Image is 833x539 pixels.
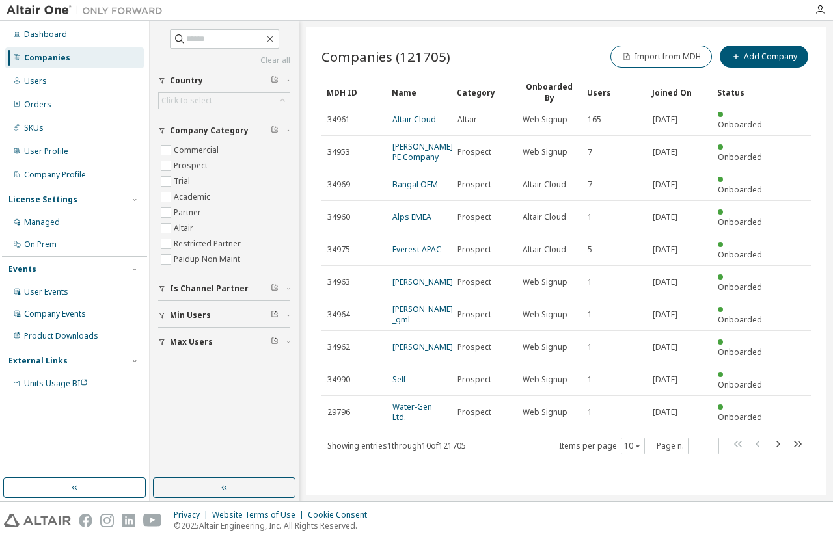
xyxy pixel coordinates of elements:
[24,29,67,40] div: Dashboard
[522,81,577,103] div: Onboarded By
[327,342,350,352] span: 34962
[24,287,68,297] div: User Events
[392,304,453,325] a: [PERSON_NAME] _gml
[588,179,592,190] span: 7
[174,142,221,158] label: Commercial
[523,179,566,190] span: Altair Cloud
[271,125,279,136] span: Clear filter
[457,147,491,157] span: Prospect
[523,212,566,222] span: Altair Cloud
[587,82,642,103] div: Users
[717,82,772,103] div: Status
[158,328,290,356] button: Max Users
[588,375,592,385] span: 1
[653,179,677,190] span: [DATE]
[523,244,566,255] span: Altair Cloud
[174,205,204,220] label: Partner
[588,407,592,417] span: 1
[523,375,567,385] span: Web Signup
[4,514,71,527] img: altair_logo.svg
[457,277,491,287] span: Prospect
[8,264,36,274] div: Events
[271,75,279,86] span: Clear filter
[327,147,350,157] span: 34953
[327,114,350,125] span: 34961
[24,170,86,180] div: Company Profile
[327,440,466,451] span: Showing entries 1 through 10 of 121705
[588,147,592,157] span: 7
[392,114,436,125] a: Altair Cloud
[327,309,350,320] span: 34964
[158,116,290,145] button: Company Category
[392,401,432,423] a: Water-Gen Ltd.
[327,212,350,222] span: 34960
[308,510,375,520] div: Cookie Consent
[24,378,88,389] span: Units Usage BI
[24,217,60,228] div: Managed
[24,309,86,319] div: Company Events
[158,55,290,66] a: Clear all
[174,189,213,205] label: Academic
[588,212,592,222] span: 1
[718,314,762,325] span: Onboarded
[8,194,77,205] div: License Settings
[321,47,450,66] span: Companies (121705)
[523,407,567,417] span: Web Signup
[170,283,249,294] span: Is Channel Partner
[653,309,677,320] span: [DATE]
[24,99,51,110] div: Orders
[588,277,592,287] span: 1
[392,244,441,255] a: Everest APAC
[457,212,491,222] span: Prospect
[610,46,712,68] button: Import from MDH
[174,236,243,252] label: Restricted Partner
[174,220,196,236] label: Altair
[271,337,279,347] span: Clear filter
[24,239,57,250] div: On Prem
[170,125,249,136] span: Company Category
[24,331,98,341] div: Product Downloads
[653,212,677,222] span: [DATE]
[652,82,707,103] div: Joined On
[457,179,491,190] span: Prospect
[327,277,350,287] span: 34963
[718,282,762,293] span: Onboarded
[170,310,211,321] span: Min Users
[100,514,114,527] img: instagram.svg
[392,82,446,103] div: Name
[327,82,381,103] div: MDH ID
[653,375,677,385] span: [DATE]
[392,211,431,222] a: Alps EMEA
[392,141,453,163] a: [PERSON_NAME] PE Company
[159,93,290,109] div: Click to select
[653,114,677,125] span: [DATE]
[718,119,762,130] span: Onboarded
[174,510,212,520] div: Privacy
[122,514,135,527] img: linkedin.svg
[392,179,438,190] a: Bangal OEM
[718,347,762,358] span: Onboarded
[170,337,213,347] span: Max Users
[392,276,453,287] a: [PERSON_NAME]
[158,274,290,303] button: Is Channel Partner
[657,438,719,454] span: Page n.
[718,379,762,390] span: Onboarded
[588,244,592,255] span: 5
[523,342,567,352] span: Web Signup
[24,76,47,86] div: Users
[718,184,762,195] span: Onboarded
[327,179,350,190] span: 34969
[457,244,491,255] span: Prospect
[523,147,567,157] span: Web Signup
[559,438,645,454] span: Items per page
[624,441,642,451] button: 10
[24,123,44,133] div: SKUs
[392,341,453,352] a: [PERSON_NAME]
[24,146,68,157] div: User Profile
[653,407,677,417] span: [DATE]
[588,342,592,352] span: 1
[653,244,677,255] span: [DATE]
[523,114,567,125] span: Web Signup
[327,375,350,385] span: 34990
[718,151,762,163] span: Onboarded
